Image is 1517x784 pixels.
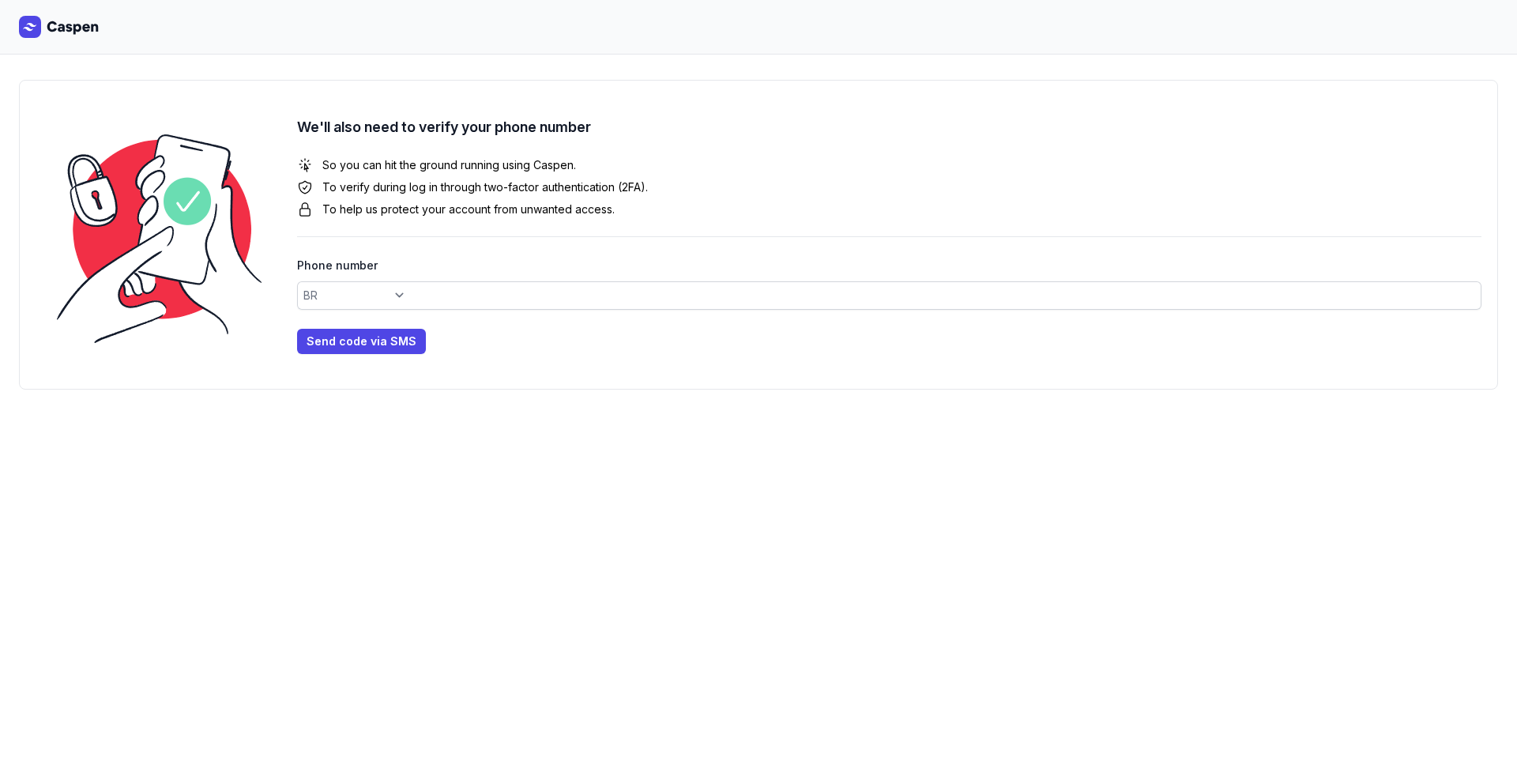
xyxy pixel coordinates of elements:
div: We'll also need to verify your phone number [297,116,1481,138]
div: To verify during log in through two-factor authentication (2FA). [297,179,1481,195]
span: Send code via SMS [307,332,416,351]
div: Phone number [297,256,1481,275]
div: So you can hit the ground running using Caspen. [297,157,1481,173]
img: phone_verification.png [36,96,297,373]
button: Send code via SMS [297,329,426,354]
div: To help us protect your account from unwanted access. [297,202,1481,217]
